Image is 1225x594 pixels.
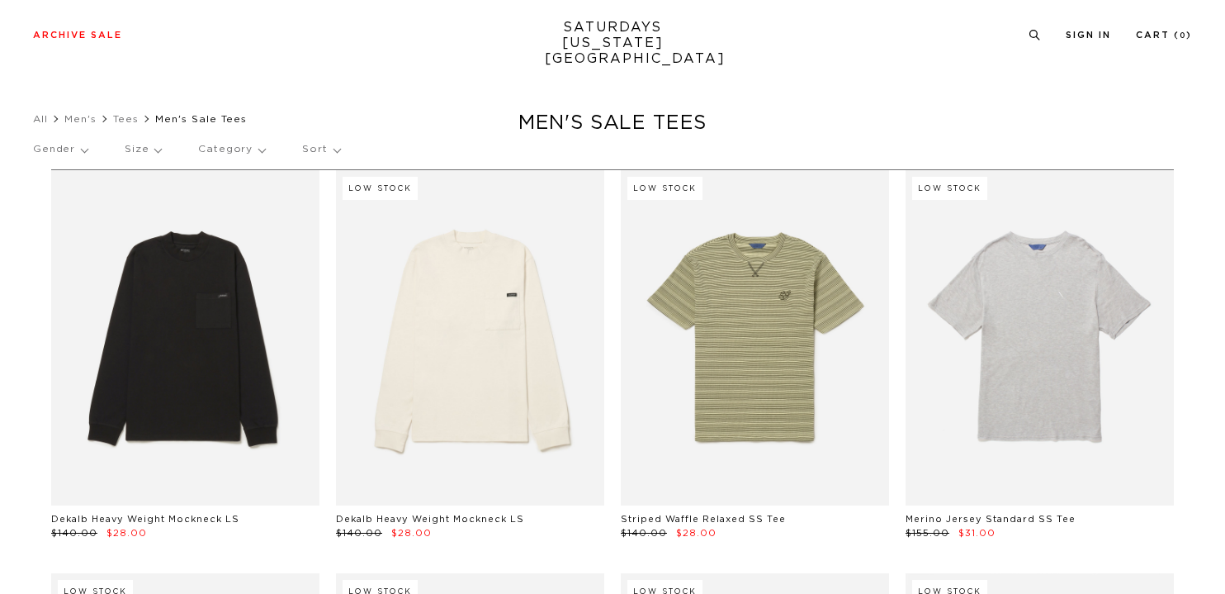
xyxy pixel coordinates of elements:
a: SATURDAYS[US_STATE][GEOGRAPHIC_DATA] [545,20,681,67]
span: $155.00 [906,529,949,538]
span: $28.00 [106,529,147,538]
span: $140.00 [336,529,382,538]
a: Striped Waffle Relaxed SS Tee [621,515,786,524]
p: Size [125,131,161,169]
span: $28.00 [676,529,717,538]
a: Merino Jersey Standard SS Tee [906,515,1076,524]
p: Category [198,131,265,169]
a: Dekalb Heavy Weight Mockneck LS [336,515,524,524]
span: $31.00 [958,529,996,538]
a: Archive Sale [33,31,122,40]
span: $28.00 [391,529,432,538]
a: Cart (0) [1136,31,1192,40]
div: Low Stock [343,177,418,200]
a: All [33,114,48,124]
p: Sort [302,131,339,169]
small: 0 [1180,32,1186,40]
span: $140.00 [51,529,97,538]
span: Men's Sale Tees [155,114,247,124]
p: Gender [33,131,87,169]
div: Low Stock [912,177,987,200]
div: Low Stock [627,177,702,200]
a: Sign In [1066,31,1111,40]
a: Dekalb Heavy Weight Mockneck LS [51,515,239,524]
a: Men's [64,114,97,124]
span: $140.00 [621,529,667,538]
a: Tees [113,114,139,124]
